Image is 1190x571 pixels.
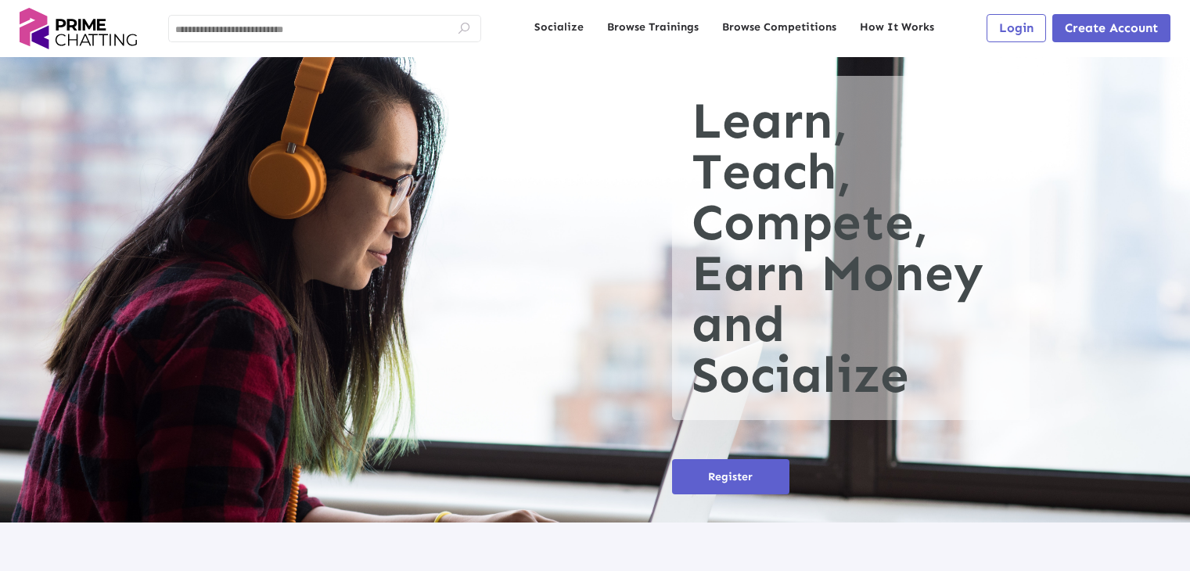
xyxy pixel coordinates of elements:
button: Register [672,459,789,494]
button: Login [987,14,1046,42]
span: Login [999,20,1034,35]
a: Browse Competitions [722,20,836,35]
h1: Learn, Teach, Compete, Earn Money and Socialize [672,76,1030,420]
span: Create Account [1065,20,1158,35]
a: Socialize [534,20,584,35]
img: logo [20,8,137,49]
button: Create Account [1052,14,1170,42]
a: How It Works [860,20,934,35]
a: Browse Trainings [607,20,699,35]
span: Register [708,470,753,483]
